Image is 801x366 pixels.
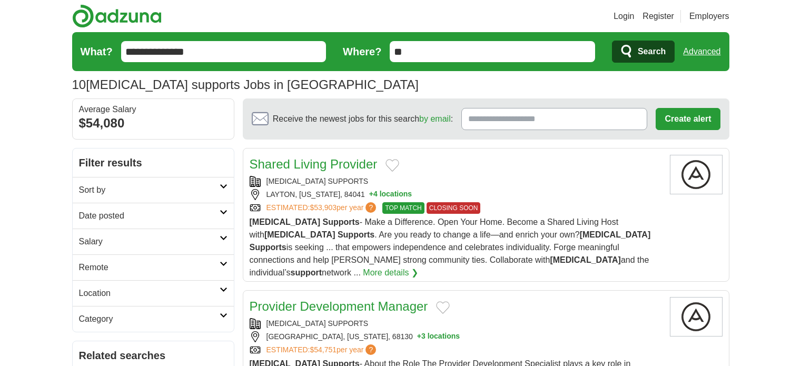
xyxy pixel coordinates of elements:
a: Register [642,10,674,23]
strong: Supports [250,243,286,252]
h2: Category [79,313,220,325]
a: More details ❯ [363,266,418,279]
span: ? [365,202,376,213]
button: +4 locations [369,189,412,200]
img: Company logo [670,297,723,337]
button: Create alert [656,108,720,130]
h2: Location [79,287,220,300]
div: LAYTON, [US_STATE], 84041 [250,189,661,200]
button: Search [612,41,675,63]
h2: Date posted [79,210,220,222]
label: Where? [343,44,381,60]
a: ESTIMATED:$54,751per year? [266,344,379,355]
span: - Make a Difference. Open Your Home. Become a Shared Living Host with . Are you ready to change a... [250,217,651,277]
a: Employers [689,10,729,23]
span: + [417,331,421,342]
a: Category [73,306,234,332]
span: Receive the newest jobs for this search : [273,113,453,125]
span: TOP MATCH [382,202,424,214]
button: +3 locations [417,331,460,342]
a: Login [614,10,634,23]
a: Provider Development Manager [250,299,428,313]
div: [MEDICAL_DATA] SUPPORTS [250,176,661,187]
a: Remote [73,254,234,280]
a: ESTIMATED:$53,903per year? [266,202,379,214]
a: Advanced [683,41,720,62]
a: Sort by [73,177,234,203]
a: by email [419,114,451,123]
h2: Filter results [73,149,234,177]
strong: Supports [338,230,374,239]
span: $53,903 [310,203,337,212]
strong: [MEDICAL_DATA] [250,217,321,226]
button: Add to favorite jobs [385,159,399,172]
a: Shared Living Provider [250,157,378,171]
span: $54,751 [310,345,337,354]
button: Add to favorite jobs [436,301,450,314]
h1: [MEDICAL_DATA] supports Jobs in [GEOGRAPHIC_DATA] [72,77,419,92]
div: $54,080 [79,114,228,133]
img: Adzuna logo [72,4,162,28]
h2: Salary [79,235,220,248]
div: Average Salary [79,105,228,114]
label: What? [81,44,113,60]
img: Company logo [670,155,723,194]
span: + [369,189,373,200]
strong: [MEDICAL_DATA] [550,255,621,264]
strong: support [290,268,322,277]
strong: Supports [322,217,359,226]
strong: [MEDICAL_DATA] [264,230,335,239]
h2: Related searches [79,348,228,363]
span: 10 [72,75,86,94]
h2: Sort by [79,184,220,196]
span: CLOSING SOON [427,202,481,214]
a: Date posted [73,203,234,229]
span: ? [365,344,376,355]
a: Location [73,280,234,306]
div: [MEDICAL_DATA] SUPPORTS [250,318,661,329]
strong: [MEDICAL_DATA] [580,230,651,239]
span: Search [638,41,666,62]
a: Salary [73,229,234,254]
div: [GEOGRAPHIC_DATA], [US_STATE], 68130 [250,331,661,342]
h2: Remote [79,261,220,274]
